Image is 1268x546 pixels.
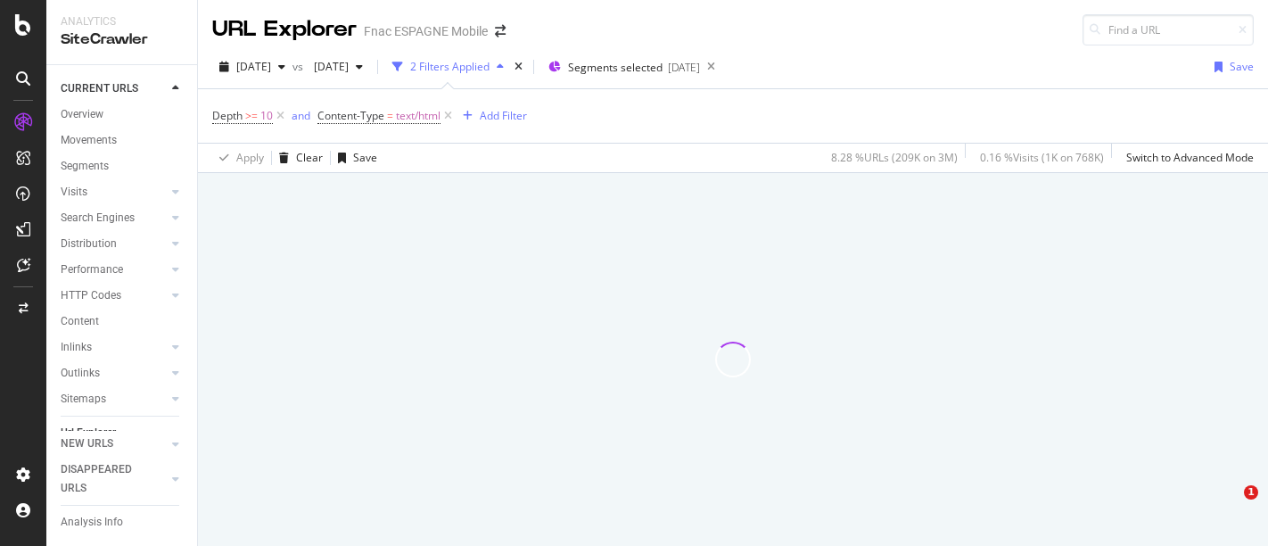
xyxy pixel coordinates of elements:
[61,29,183,50] div: SiteCrawler
[410,59,490,74] div: 2 Filters Applied
[61,79,167,98] a: CURRENT URLS
[292,108,310,123] div: and
[61,424,116,443] div: Url Explorer
[61,286,167,305] a: HTTP Codes
[61,183,87,202] div: Visits
[236,59,271,74] span: 2025 Aug. 1st
[61,390,167,409] a: Sitemaps
[260,103,273,128] span: 10
[61,460,151,498] div: DISAPPEARED URLS
[61,235,167,253] a: Distribution
[61,434,113,453] div: NEW URLS
[61,157,109,176] div: Segments
[61,14,183,29] div: Analytics
[61,261,167,279] a: Performance
[212,108,243,123] span: Depth
[317,108,384,123] span: Content-Type
[396,103,441,128] span: text/html
[980,150,1104,165] div: 0.16 % Visits ( 1K on 768K )
[61,434,167,453] a: NEW URLS
[1207,485,1250,528] iframe: Intercom live chat
[292,59,307,74] span: vs
[1244,485,1258,500] span: 1
[1119,144,1254,172] button: Switch to Advanced Mode
[456,105,527,127] button: Add Filter
[61,183,167,202] a: Visits
[61,105,185,124] a: Overview
[61,424,185,443] a: Url Explorer
[61,79,138,98] div: CURRENT URLS
[272,144,323,172] button: Clear
[61,157,185,176] a: Segments
[307,53,370,81] button: [DATE]
[61,261,123,279] div: Performance
[61,460,167,498] a: DISAPPEARED URLS
[1207,53,1254,81] button: Save
[236,150,264,165] div: Apply
[61,390,106,409] div: Sitemaps
[61,338,92,357] div: Inlinks
[245,108,258,123] span: >=
[364,22,488,40] div: Fnac ESPAGNE Mobile
[353,150,377,165] div: Save
[61,364,100,383] div: Outlinks
[511,58,526,76] div: times
[385,53,511,81] button: 2 Filters Applied
[568,60,663,75] span: Segments selected
[296,150,323,165] div: Clear
[1083,14,1254,45] input: Find a URL
[212,144,264,172] button: Apply
[387,108,393,123] span: =
[61,286,121,305] div: HTTP Codes
[480,108,527,123] div: Add Filter
[61,312,185,331] a: Content
[61,312,99,331] div: Content
[61,364,167,383] a: Outlinks
[61,131,185,150] a: Movements
[61,513,185,532] a: Analysis Info
[61,235,117,253] div: Distribution
[292,107,310,124] button: and
[495,25,506,37] div: arrow-right-arrow-left
[61,209,135,227] div: Search Engines
[212,53,292,81] button: [DATE]
[1126,150,1254,165] div: Switch to Advanced Mode
[831,150,958,165] div: 8.28 % URLs ( 209K on 3M )
[307,59,349,74] span: 2024 Aug. 1st
[668,60,700,75] div: [DATE]
[1230,59,1254,74] div: Save
[61,513,123,532] div: Analysis Info
[61,105,103,124] div: Overview
[61,338,167,357] a: Inlinks
[331,144,377,172] button: Save
[541,53,700,81] button: Segments selected[DATE]
[212,14,357,45] div: URL Explorer
[61,131,117,150] div: Movements
[61,209,167,227] a: Search Engines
